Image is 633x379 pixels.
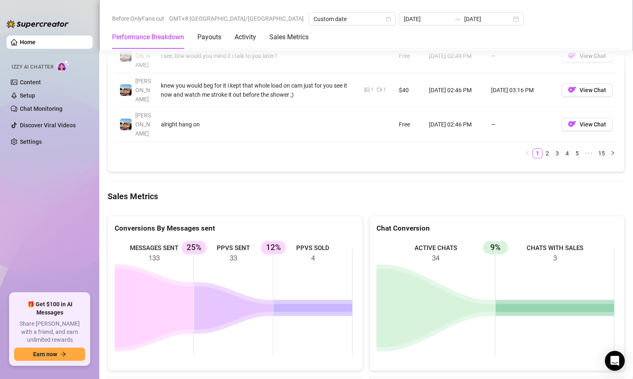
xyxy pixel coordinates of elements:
button: right [608,148,618,158]
span: Custom date [314,13,391,25]
img: Zach [120,119,132,130]
div: Conversions By Messages sent [115,223,356,234]
span: View Chat [580,121,606,128]
div: Chat Conversion [376,223,618,234]
div: Open Intercom Messenger [605,351,625,371]
a: Setup [20,92,35,99]
span: Share [PERSON_NAME] with a friend, and earn unlimited rewards [14,320,85,344]
li: 3 [552,148,562,158]
div: Sales Metrics [269,32,309,42]
div: i see, btw would you mind if i talk to you later? [161,51,355,60]
img: logo-BBDzfeDw.svg [7,20,69,28]
div: Activity [235,32,256,42]
img: OF [568,86,576,94]
a: Home [20,39,36,45]
input: Start date [404,14,451,24]
li: Previous Page [523,148,532,158]
div: Performance Breakdown [112,32,184,42]
span: video-camera [377,87,382,92]
li: Next 5 Pages [582,148,595,158]
h4: Sales Metrics [108,191,625,202]
img: Zach [120,84,132,96]
button: left [523,148,532,158]
img: Zach [120,50,132,62]
span: [PERSON_NAME] [135,112,151,137]
td: [DATE] 02:46 PM [424,107,486,142]
span: left [525,150,530,155]
td: [DATE] 02:46 PM [424,73,486,107]
td: Free [394,107,424,142]
a: 15 [596,149,607,158]
img: OF [568,51,576,60]
span: calendar [386,17,391,21]
li: Next Page [608,148,618,158]
a: 1 [533,149,542,158]
div: Payouts [197,32,221,42]
span: to [454,16,461,22]
div: knew you would beg for it i kept that whole load on cam just for you see it now and watch me stro... [161,81,355,99]
button: Earn nowarrow-right [14,348,85,361]
a: Content [20,79,41,86]
span: ••• [582,148,595,158]
a: Settings [20,138,42,145]
td: Free [394,39,424,73]
img: OF [568,120,576,128]
span: swap-right [454,16,461,22]
img: AI Chatter [57,60,70,72]
span: View Chat [580,52,606,59]
a: 2 [543,149,552,158]
span: right [610,150,615,155]
span: View Chat [580,87,606,93]
button: OFView Chat [561,49,613,62]
span: 🎁 Get $100 in AI Messages [14,300,85,317]
button: OFView Chat [561,83,613,97]
a: Discover Viral Videos [20,122,76,129]
a: OFView Chat [561,88,613,95]
input: End date [464,14,511,24]
li: 4 [562,148,572,158]
a: 5 [573,149,582,158]
span: Before OnlyFans cut [112,12,164,25]
span: GMT+8 [GEOGRAPHIC_DATA]/[GEOGRAPHIC_DATA] [169,12,304,25]
span: [PERSON_NAME] [135,78,151,102]
a: 3 [553,149,562,158]
a: OFView Chat [561,54,613,61]
a: 4 [563,149,572,158]
td: — [486,107,556,142]
a: Chat Monitoring [20,105,62,112]
span: Izzy AI Chatter [12,63,53,71]
span: arrow-right [60,351,66,357]
td: [DATE] 02:49 PM [424,39,486,73]
td: — [486,39,556,73]
div: alright hang on [161,120,355,129]
li: 15 [595,148,608,158]
span: picture [364,87,369,92]
li: 2 [542,148,552,158]
td: $40 [394,73,424,107]
span: [PERSON_NAME] [135,43,151,68]
div: 1 [371,86,374,94]
button: OFView Chat [561,118,613,131]
span: Earn now [33,351,57,358]
a: OFView Chat [561,123,613,129]
div: 1 [383,86,386,94]
td: [DATE] 03:16 PM [486,73,556,107]
li: 5 [572,148,582,158]
li: 1 [532,148,542,158]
